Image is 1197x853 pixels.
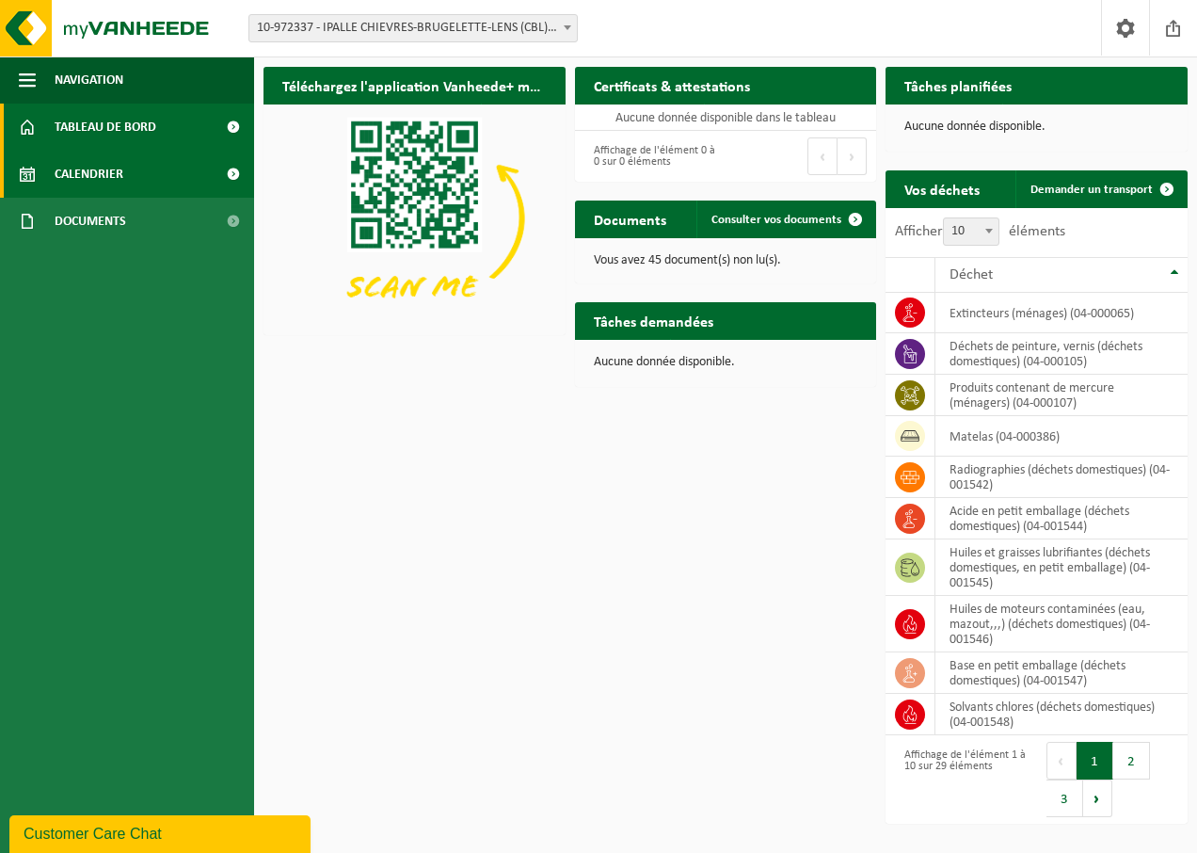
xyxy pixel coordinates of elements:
[1046,742,1077,780] button: Previous
[944,218,998,245] span: 10
[950,267,993,282] span: Déchet
[55,104,156,151] span: Tableau de bord
[55,198,126,245] span: Documents
[943,217,999,246] span: 10
[895,224,1065,239] label: Afficher éléments
[594,254,858,267] p: Vous avez 45 document(s) non lu(s).
[935,498,1188,539] td: acide en petit emballage (déchets domestiques) (04-001544)
[584,136,716,177] div: Affichage de l'élément 0 à 0 sur 0 éléments
[935,293,1188,333] td: extincteurs (ménages) (04-000065)
[711,214,841,226] span: Consulter vos documents
[807,137,838,175] button: Previous
[935,652,1188,694] td: Base en petit emballage (déchets domestiques) (04-001547)
[575,302,732,339] h2: Tâches demandées
[1015,170,1186,208] a: Demander un transport
[838,137,867,175] button: Next
[886,67,1030,104] h2: Tâches planifiées
[1046,780,1083,817] button: 3
[55,151,123,198] span: Calendrier
[575,201,685,237] h2: Documents
[575,67,769,104] h2: Certificats & attestations
[594,356,858,369] p: Aucune donnée disponible.
[1113,742,1150,780] button: 2
[935,694,1188,735] td: solvants chlores (déchets domestiques) (04-001548)
[1083,780,1112,817] button: Next
[904,121,1169,134] p: Aucune donnée disponible.
[935,596,1188,652] td: huiles de moteurs contaminées (eau, mazout,,,) (déchets domestiques) (04-001546)
[249,15,577,41] span: 10-972337 - IPALLE CHIEVRES-BRUGELETTE-LENS (CBL) - CHIÈVRES
[575,105,877,131] td: Aucune donnée disponible dans le tableau
[935,457,1188,498] td: Radiographies (déchets domestiques) (04-001542)
[696,201,874,238] a: Consulter vos documents
[263,67,566,104] h2: Téléchargez l'application Vanheede+ maintenant!
[1077,742,1113,780] button: 1
[263,105,566,331] img: Download de VHEPlus App
[9,812,314,853] iframe: chat widget
[886,170,998,207] h2: Vos déchets
[895,740,1027,819] div: Affichage de l'élément 1 à 10 sur 29 éléments
[55,56,123,104] span: Navigation
[935,333,1188,375] td: déchets de peinture, vernis (déchets domestiques) (04-000105)
[935,416,1188,457] td: matelas (04-000386)
[935,375,1188,416] td: produits contenant de mercure (ménagers) (04-000107)
[1030,184,1153,196] span: Demander un transport
[248,14,578,42] span: 10-972337 - IPALLE CHIEVRES-BRUGELETTE-LENS (CBL) - CHIÈVRES
[935,539,1188,596] td: huiles et graisses lubrifiantes (déchets domestiques, en petit emballage) (04-001545)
